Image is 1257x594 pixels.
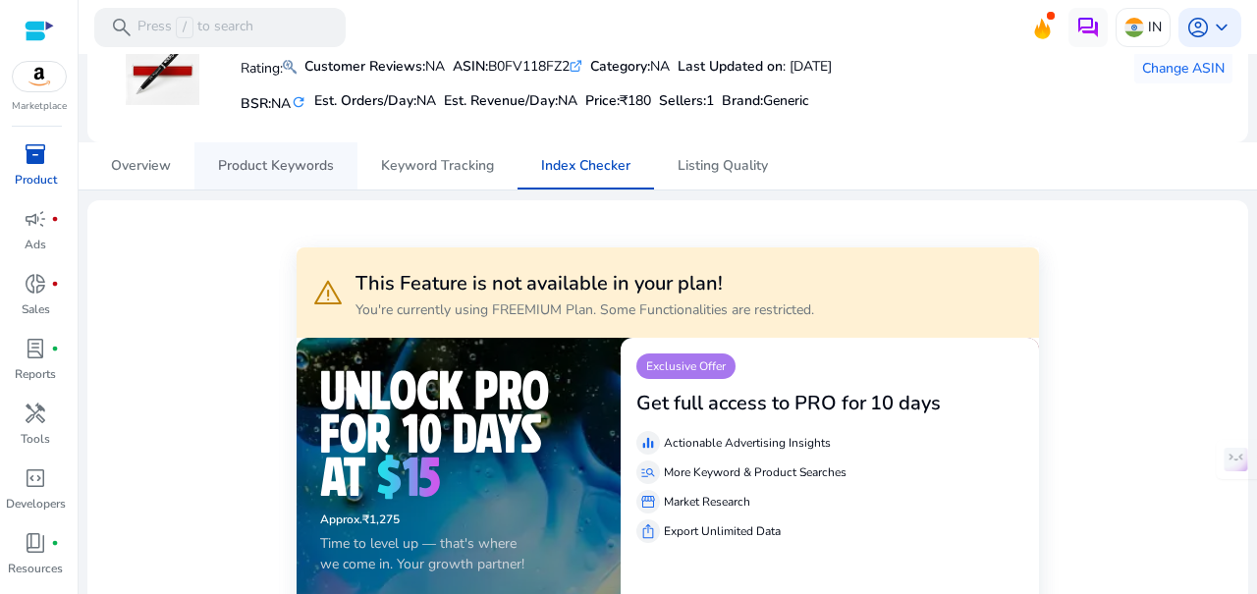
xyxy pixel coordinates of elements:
[51,215,59,223] span: fiber_manual_record
[51,280,59,288] span: fiber_manual_record
[640,494,656,510] span: storefront
[15,171,57,189] p: Product
[218,159,334,173] span: Product Keywords
[722,91,760,110] span: Brand
[453,57,488,76] b: ASIN:
[126,31,199,105] img: 51ZKqVUbTYL.jpg
[664,463,847,481] p: More Keyword & Product Searches
[111,159,171,173] span: Overview
[558,91,577,110] span: NA
[51,345,59,352] span: fiber_manual_record
[1134,52,1232,83] button: Change ASIN
[678,56,832,77] div: : [DATE]
[176,17,193,38] span: /
[320,512,362,527] span: Approx.
[241,91,306,113] h5: BSR:
[51,539,59,547] span: fiber_manual_record
[381,159,494,173] span: Keyword Tracking
[585,93,651,110] h5: Price:
[312,277,344,308] span: warning
[355,299,814,320] p: You're currently using FREEMIUM Plan. Some Functionalities are restricted.
[1124,18,1144,37] img: in.svg
[453,56,582,77] div: B0FV118FZ2
[640,523,656,539] span: ios_share
[590,56,670,77] div: NA
[241,55,297,79] p: Rating:
[678,57,783,76] b: Last Updated on
[678,159,768,173] span: Listing Quality
[304,57,425,76] b: Customer Reviews:
[1148,10,1162,44] p: IN
[1210,16,1233,39] span: keyboard_arrow_down
[706,91,714,110] span: 1
[291,93,306,112] mat-icon: refresh
[25,236,46,253] p: Ads
[659,93,714,110] h5: Sellers:
[320,513,597,526] h6: ₹1,275
[24,207,47,231] span: campaign
[664,493,750,511] p: Market Research
[24,272,47,296] span: donut_small
[24,337,47,360] span: lab_profile
[320,533,597,574] p: Time to level up — that's where we come in. Your growth partner!
[355,272,814,296] h3: This Feature is not available in your plan!
[24,402,47,425] span: handyman
[314,93,436,110] h5: Est. Orders/Day:
[8,560,63,577] p: Resources
[15,365,56,383] p: Reports
[13,62,66,91] img: amazon.svg
[636,392,866,415] h3: Get full access to PRO for
[12,99,67,114] p: Marketplace
[24,466,47,490] span: code_blocks
[640,435,656,451] span: equalizer
[722,93,809,110] h5: :
[6,495,66,513] p: Developers
[24,531,47,555] span: book_4
[110,16,134,39] span: search
[444,93,577,110] h5: Est. Revenue/Day:
[304,56,445,77] div: NA
[22,300,50,318] p: Sales
[1186,16,1210,39] span: account_circle
[664,434,831,452] p: Actionable Advertising Insights
[620,91,651,110] span: ₹180
[1142,58,1225,79] span: Change ASIN
[24,142,47,166] span: inventory_2
[763,91,809,110] span: Generic
[640,464,656,480] span: manage_search
[271,94,291,113] span: NA
[541,159,630,173] span: Index Checker
[636,353,736,379] p: Exclusive Offer
[137,17,253,38] p: Press to search
[21,430,50,448] p: Tools
[416,91,436,110] span: NA
[664,522,781,540] p: Export Unlimited Data
[590,57,650,76] b: Category:
[870,392,941,415] h3: 10 days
